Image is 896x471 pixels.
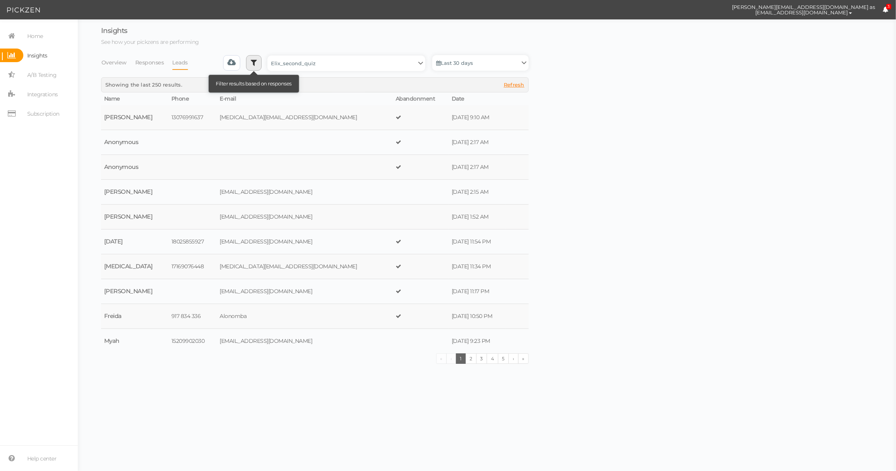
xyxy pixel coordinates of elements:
[456,353,466,364] a: 1
[101,304,168,329] td: Freida
[172,55,196,70] li: Leads
[101,205,168,229] td: [PERSON_NAME]
[217,329,393,354] td: [EMAIL_ADDRESS][DOMAIN_NAME]
[27,452,57,465] span: Help center
[27,108,59,120] span: Subscription
[27,49,47,62] span: Insights
[396,95,435,102] span: Abandonment
[449,304,506,329] td: [DATE] 10:50 PM
[432,55,529,71] a: Last 30 days
[101,279,529,304] tr: [PERSON_NAME] [EMAIL_ADDRESS][DOMAIN_NAME] [DATE] 11:17 PM
[452,95,465,102] span: Date
[755,9,848,16] span: [EMAIL_ADDRESS][DOMAIN_NAME]
[101,55,127,70] a: Overview
[476,353,487,364] a: 3
[465,353,477,364] a: 2
[886,4,892,10] span: 3
[168,254,217,279] td: 17169076448
[217,304,393,329] td: Alonomba
[725,0,883,19] button: [PERSON_NAME][EMAIL_ADDRESS][DOMAIN_NAME] as [EMAIL_ADDRESS][DOMAIN_NAME]
[168,304,217,329] td: 917 834 336
[449,229,506,254] td: [DATE] 11:54 PM
[449,180,506,205] td: [DATE] 2:15 AM
[171,95,189,102] span: Phone
[449,205,506,229] td: [DATE] 1:52 AM
[27,88,58,101] span: Integrations
[101,105,168,130] td: [PERSON_NAME]
[487,353,498,364] a: 4
[217,279,393,304] td: [EMAIL_ADDRESS][DOMAIN_NAME]
[104,95,120,102] span: Name
[168,229,217,254] td: 18025855927
[101,279,168,304] td: [PERSON_NAME]
[449,329,506,354] td: [DATE] 9:23 PM
[711,3,725,17] img: cd8312e7a6b0c0157f3589280924bf3e
[101,155,529,180] tr: Anonymous [DATE] 2:17 AM
[217,205,393,229] td: [EMAIL_ADDRESS][DOMAIN_NAME]
[135,55,164,70] a: Responses
[172,55,189,70] a: Leads
[101,229,529,254] tr: [DATE] 18025855927 [EMAIL_ADDRESS][DOMAIN_NAME] [DATE] 11:54 PM
[449,105,506,130] td: [DATE] 9:10 AM
[27,30,43,42] span: Home
[101,38,199,45] span: See how your pickzens are performing
[101,254,168,279] td: [MEDICAL_DATA]
[168,105,217,130] td: 13076991637
[101,180,168,205] td: [PERSON_NAME]
[101,304,529,329] tr: Freida 917 834 336 Alonomba [DATE] 10:50 PM
[101,55,135,70] li: Overview
[211,77,297,90] div: Filter results based on responses
[217,180,393,205] td: [EMAIL_ADDRESS][DOMAIN_NAME]
[101,130,168,155] td: Anonymous
[101,180,529,205] tr: [PERSON_NAME] [EMAIL_ADDRESS][DOMAIN_NAME] [DATE] 2:15 AM
[732,4,875,10] span: [PERSON_NAME][EMAIL_ADDRESS][DOMAIN_NAME] as
[168,329,217,354] td: 15209902030
[508,353,519,364] a: ›
[449,254,506,279] td: [DATE] 11:34 PM
[27,69,57,81] span: A/B Testing
[101,105,529,130] tr: [PERSON_NAME] 13076991637 [MEDICAL_DATA][EMAIL_ADDRESS][DOMAIN_NAME] [DATE] 9:10 AM
[449,130,506,155] td: [DATE] 2:17 AM
[101,130,529,155] tr: Anonymous [DATE] 2:17 AM
[101,329,529,354] tr: Myah 15209902030 [EMAIL_ADDRESS][DOMAIN_NAME] [DATE] 9:23 PM
[518,353,529,364] a: »
[498,353,509,364] a: 5
[101,205,529,229] tr: [PERSON_NAME] [EMAIL_ADDRESS][DOMAIN_NAME] [DATE] 1:52 AM
[105,82,182,88] span: Showing the last 250 results.
[217,105,393,130] td: [MEDICAL_DATA][EMAIL_ADDRESS][DOMAIN_NAME]
[7,5,40,15] img: Pickzen logo
[217,254,393,279] td: [MEDICAL_DATA][EMAIL_ADDRESS][DOMAIN_NAME]
[101,26,128,35] span: Insights
[217,229,393,254] td: [EMAIL_ADDRESS][DOMAIN_NAME]
[101,229,168,254] td: [DATE]
[101,155,168,180] td: Anonymous
[220,95,236,102] span: E-mail
[449,279,506,304] td: [DATE] 11:17 PM
[449,155,506,180] td: [DATE] 2:17 AM
[101,254,529,279] tr: [MEDICAL_DATA] 17169076448 [MEDICAL_DATA][EMAIL_ADDRESS][DOMAIN_NAME] [DATE] 11:34 PM
[504,82,524,88] span: Refresh
[135,55,172,70] li: Responses
[101,329,168,354] td: Myah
